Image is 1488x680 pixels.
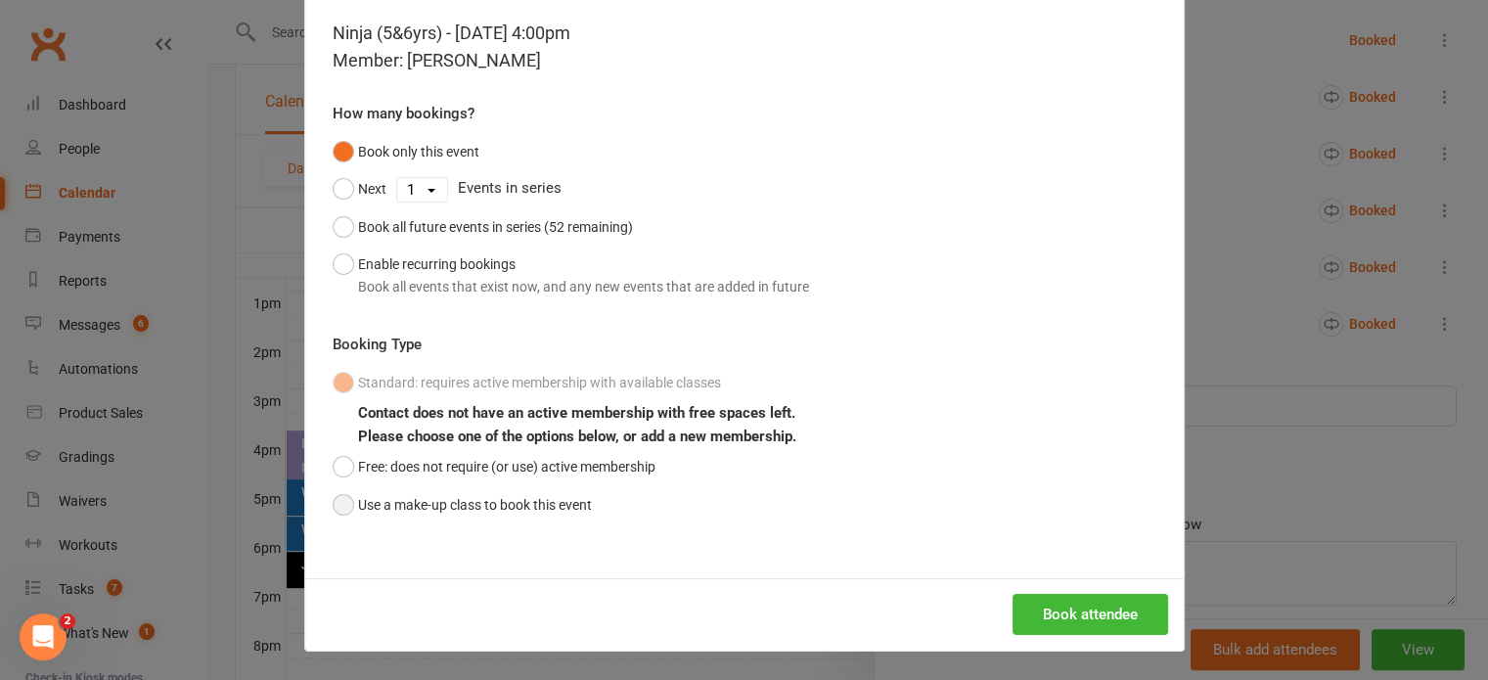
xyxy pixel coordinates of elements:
[333,448,655,485] button: Free: does not require (or use) active membership
[333,102,474,125] label: How many bookings?
[333,486,592,523] button: Use a make-up class to book this event
[60,613,75,629] span: 2
[358,216,633,238] div: Book all future events in series (52 remaining)
[333,170,386,207] button: Next
[333,133,479,170] button: Book only this event
[358,276,809,297] div: Book all events that exist now, and any new events that are added in future
[358,404,795,422] b: Contact does not have an active membership with free spaces left.
[333,333,422,356] label: Booking Type
[1013,594,1168,635] button: Book attendee
[333,246,809,305] button: Enable recurring bookingsBook all events that exist now, and any new events that are added in future
[358,428,796,445] b: Please choose one of the options below, or add a new membership.
[333,170,1156,207] div: Events in series
[333,20,1156,74] div: Ninja (5&6yrs) - [DATE] 4:00pm Member: [PERSON_NAME]
[20,613,67,660] iframe: Intercom live chat
[333,208,633,246] button: Book all future events in series (52 remaining)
